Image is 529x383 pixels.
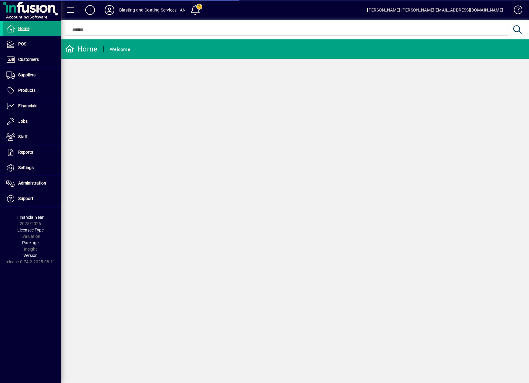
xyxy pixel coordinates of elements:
span: Products [18,88,35,93]
span: Administration [18,181,46,185]
a: POS [3,37,61,52]
span: Jobs [18,119,28,124]
button: Profile [100,5,119,15]
a: Reports [3,145,61,160]
div: Home [65,44,97,54]
div: Welcome [110,45,130,54]
div: [PERSON_NAME] [PERSON_NAME][EMAIL_ADDRESS][DOMAIN_NAME] [367,5,503,15]
a: Customers [3,52,61,67]
span: Version [23,253,38,258]
span: Home [18,26,29,31]
a: Products [3,83,61,98]
span: POS [18,42,26,46]
span: Package [22,240,39,245]
span: Licensee Type [17,228,44,232]
div: Blasting and Coating Services - AN [119,5,186,15]
a: Settings [3,160,61,175]
span: Financial Year [17,215,44,220]
a: Jobs [3,114,61,129]
span: Customers [18,57,39,62]
span: Support [18,196,33,201]
a: Suppliers [3,68,61,83]
span: Settings [18,165,34,170]
span: Staff [18,134,28,139]
a: Administration [3,176,61,191]
button: Add [80,5,100,15]
a: Knowledge Base [509,1,521,21]
a: Support [3,191,61,206]
span: Suppliers [18,72,35,77]
a: Financials [3,98,61,114]
a: Staff [3,129,61,145]
span: Financials [18,103,37,108]
span: Reports [18,150,33,155]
